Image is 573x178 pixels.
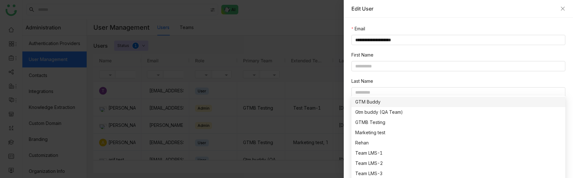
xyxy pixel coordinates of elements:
div: Team LMS-1 [355,150,561,157]
nz-option-item: Gtm buddy (QA Team) [351,107,565,117]
div: Team LMS-3 [355,170,561,177]
label: First Name [351,51,373,58]
nz-option-item: Team LMS-2 [351,158,565,168]
nz-option-item: Marketing test [351,128,565,138]
label: Last Name [351,78,373,85]
div: Edit User [351,5,557,12]
button: Close [560,6,565,11]
nz-option-item: Rehan [351,138,565,148]
div: Gtm buddy (QA Team) [355,109,561,116]
div: Rehan [355,139,561,146]
nz-option-item: Team LMS-1 [351,148,565,158]
div: GTMB Testing [355,119,561,126]
div: Marketing test [355,129,561,136]
label: Email [351,25,365,32]
nz-option-item: GTM Buddy [351,97,565,107]
div: GTM Buddy [355,98,561,105]
div: Team LMS-2 [355,160,561,167]
nz-option-item: GTMB Testing [351,117,565,128]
